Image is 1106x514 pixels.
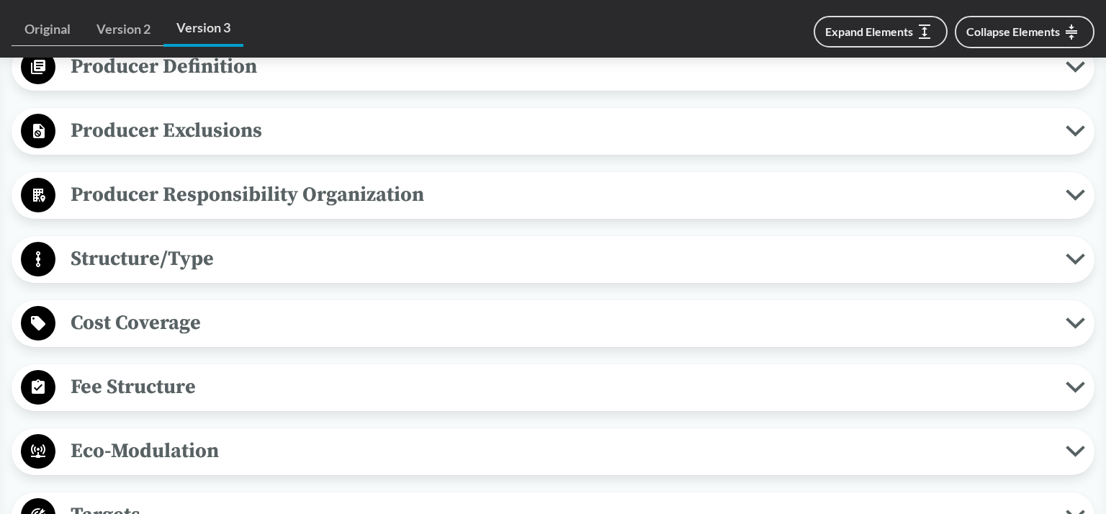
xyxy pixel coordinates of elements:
span: Fee Structure [55,371,1066,403]
span: Structure/Type [55,243,1066,275]
button: Structure/Type [17,241,1089,278]
button: Collapse Elements [955,16,1094,48]
button: Producer Responsibility Organization [17,177,1089,214]
button: Fee Structure [17,369,1089,406]
span: Producer Definition [55,50,1066,83]
button: Producer Definition [17,49,1089,86]
a: Version 3 [163,12,243,47]
span: Producer Responsibility Organization [55,179,1066,211]
span: Cost Coverage [55,307,1066,339]
button: Producer Exclusions [17,113,1089,150]
a: Version 2 [84,13,163,46]
span: Producer Exclusions [55,114,1066,147]
span: Eco-Modulation [55,435,1066,467]
button: Cost Coverage [17,305,1089,342]
a: Original [12,13,84,46]
button: Eco-Modulation [17,433,1089,470]
button: Expand Elements [814,16,948,48]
